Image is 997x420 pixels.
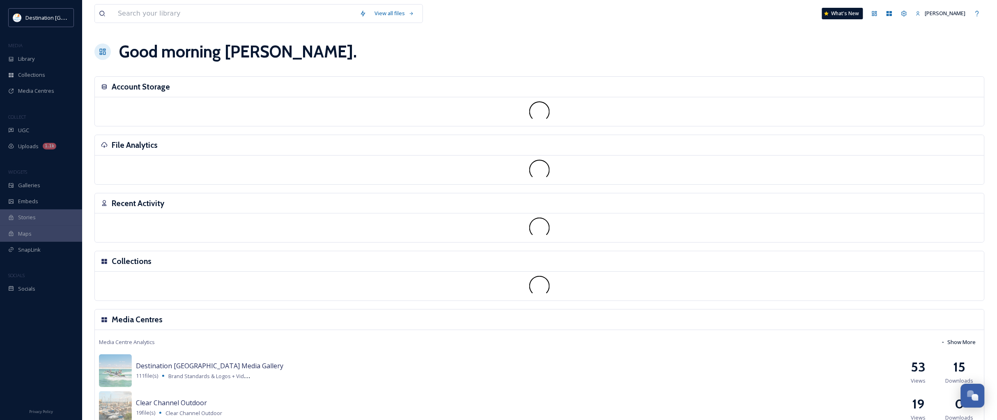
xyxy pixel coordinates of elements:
span: Privacy Policy [29,409,53,414]
span: 111 file(s) [136,372,158,380]
span: Maps [18,230,32,238]
span: SOCIALS [8,272,25,278]
h2: 15 [953,357,966,377]
span: Galleries [18,181,40,189]
a: View all files [370,5,418,21]
h3: Collections [112,255,152,267]
h3: Account Storage [112,81,170,93]
span: Uploads [18,142,39,150]
img: download.png [13,14,21,22]
span: WIDGETS [8,169,27,175]
h2: 53 [911,357,926,377]
span: Destination [GEOGRAPHIC_DATA] [25,14,107,21]
span: Media Centre Analytics [99,338,155,346]
span: Embeds [18,197,38,205]
div: 1.1k [43,143,56,149]
span: UGC [18,126,29,134]
span: SnapLink [18,246,41,254]
span: Clear Channel Outdoor [165,409,222,417]
a: [PERSON_NAME] [912,5,970,21]
span: Destination [GEOGRAPHIC_DATA] Media Gallery [136,361,283,370]
span: Brand Standards & Logos + Video & Image Galleries for Media, Campaigns, and Travel Writers [168,372,397,380]
input: Search your library [114,5,356,23]
span: MEDIA [8,42,23,48]
span: Collections [18,71,45,79]
img: a08eda13-99d1-425b-a35b-e41f9e1a190f.jpg [99,354,132,387]
span: Views [911,377,926,385]
span: Clear Channel Outdoor [136,398,207,407]
h3: File Analytics [112,139,158,151]
button: Show More [937,334,980,350]
span: Media Centres [18,87,54,95]
h3: Media Centres [112,314,163,326]
span: Library [18,55,34,63]
span: COLLECT [8,114,26,120]
a: Privacy Policy [29,406,53,416]
button: Open Chat [961,384,985,408]
span: Downloads [946,377,974,385]
span: 19 file(s) [136,409,155,417]
h2: 19 [912,394,925,414]
span: Stories [18,213,36,221]
span: Socials [18,285,35,293]
h2: 0 [955,394,965,414]
h3: Recent Activity [112,197,164,209]
span: [PERSON_NAME] [925,9,966,17]
a: What's New [822,8,863,19]
h1: Good morning [PERSON_NAME] . [119,39,357,64]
